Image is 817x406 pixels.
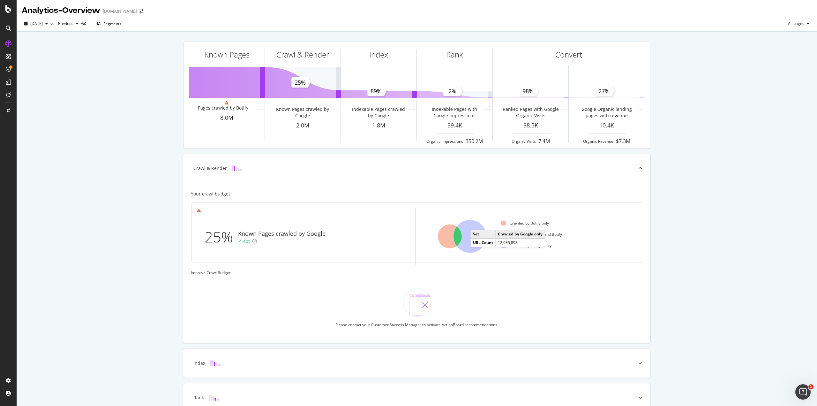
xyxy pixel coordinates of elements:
[471,230,496,238] td: Set
[209,395,219,401] img: block-icon
[265,121,341,130] div: 2.0M
[232,165,242,171] img: block-icon
[402,288,431,317] img: BjdqDtar.png
[191,191,230,197] div: Your crawl budget
[94,19,124,29] button: Segments
[238,230,326,238] div: Known Pages crawled by Google
[204,49,250,60] div: Known Pages
[103,21,121,27] span: Segments
[139,9,143,13] div: arrow-right-arrow-left
[198,105,248,111] div: Pages crawled by Botify
[193,395,204,401] div: Rank
[426,106,483,119] div: Indexable Pages with Google Impressions
[56,19,81,29] button: Previous
[22,19,50,29] button: [DATE]
[191,270,643,275] div: Improve Crawl Budget
[471,238,496,247] td: URL Count
[496,230,545,238] td: Crawled by Google only
[501,220,549,226] div: Crawled by Botify only
[193,360,205,366] div: Index
[22,5,100,16] div: Analytics - Overview
[496,238,545,247] td: 12,985,898
[426,139,463,144] div: Organic Impressions
[369,49,388,60] div: Index
[276,49,329,60] div: Crawl & Render
[189,114,265,122] div: 8.0M
[243,238,250,244] div: 4pt
[466,138,483,145] div: 350.2M
[205,226,238,248] div: 25%
[785,21,804,26] span: All pages
[785,19,812,29] button: All pages
[274,106,331,119] div: Known Pages crawled by Google
[30,21,43,26] span: 2025 Aug. 11th
[795,384,811,400] iframe: Intercom live chat
[417,121,492,130] div: 39.4K
[446,49,463,60] div: Rank
[350,106,407,119] div: Indexable Pages crawled by Google
[210,360,221,366] img: block-icon
[808,384,813,389] span: 1
[56,21,73,26] span: Previous
[103,8,137,14] div: [DOMAIN_NAME]
[193,165,227,172] div: Crawl & Render
[50,21,56,26] span: vs
[335,322,498,327] div: Please contact your Customer Success Manager to activate ActionBoard recommendations.
[341,121,416,130] div: 1.8M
